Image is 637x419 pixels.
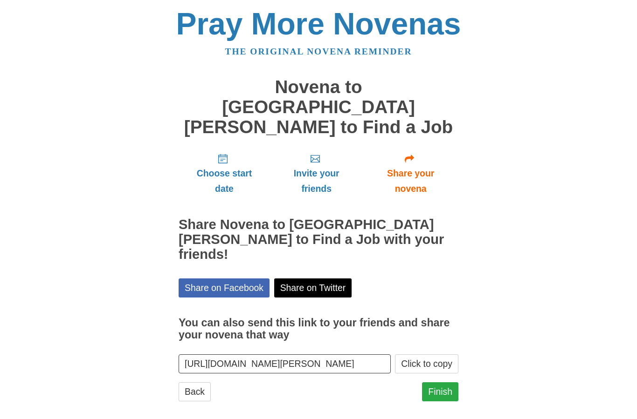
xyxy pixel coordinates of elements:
[372,166,449,196] span: Share your novena
[179,382,211,401] a: Back
[279,166,353,196] span: Invite your friends
[179,278,270,297] a: Share on Facebook
[179,77,458,137] h1: Novena to [GEOGRAPHIC_DATA][PERSON_NAME] to Find a Job
[188,166,261,196] span: Choose start date
[274,278,352,297] a: Share on Twitter
[225,47,412,56] a: The original novena reminder
[363,146,458,202] a: Share your novena
[179,317,458,341] h3: You can also send this link to your friends and share your novena that way
[179,217,458,262] h2: Share Novena to [GEOGRAPHIC_DATA][PERSON_NAME] to Find a Job with your friends!
[179,146,270,202] a: Choose start date
[422,382,458,401] a: Finish
[395,354,458,373] button: Click to copy
[270,146,363,202] a: Invite your friends
[176,7,461,41] a: Pray More Novenas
